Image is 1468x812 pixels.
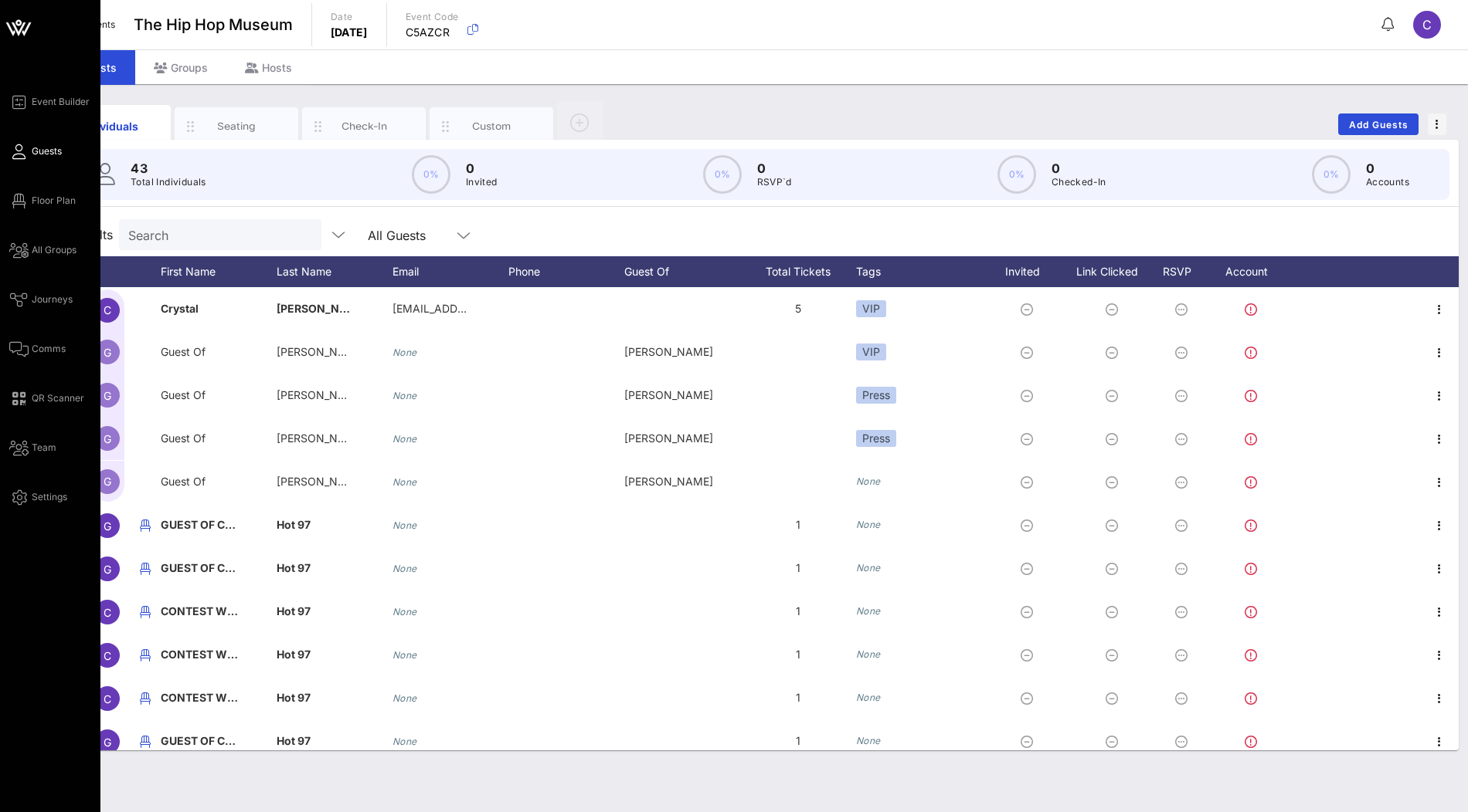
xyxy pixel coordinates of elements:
span: CONTEST WINNER [161,604,261,617]
div: Press [856,430,896,447]
a: QR Scanner [9,389,84,408]
div: Custom [457,119,526,134]
span: G [104,563,111,576]
div: [PERSON_NAME] [624,460,740,503]
p: 0 [466,159,498,178]
p: Accounts [1366,174,1409,190]
i: None [856,648,881,660]
a: Event Builder [9,93,90,111]
p: Date [331,9,368,25]
div: Email [392,256,508,287]
div: Phone [508,256,624,287]
span: Guests [32,144,62,158]
div: [PERSON_NAME] [624,330,740,374]
i: None [856,475,881,487]
span: G [104,736,111,749]
span: Team [32,441,56,455]
div: [PERSON_NAME] [624,374,740,417]
span: Comms [32,342,66,356]
i: None [392,563,417,574]
div: First Name [161,256,277,287]
span: G [104,346,111,359]
div: All Guests [368,228,426,242]
span: C [104,606,111,619]
div: Seating [202,119,271,134]
span: Event Builder [32,95,90,109]
span: CONTEST WINNER [161,648,261,661]
i: None [392,736,417,747]
i: None [392,390,417,401]
div: Link Clicked [1072,256,1157,287]
span: All Groups [32,243,76,257]
span: Hot 97 [277,561,311,574]
div: 1 [740,719,856,763]
i: None [392,519,417,531]
span: Guest Of [161,431,206,445]
span: Hot 97 [277,734,311,747]
span: QR Scanner [32,391,84,405]
span: [PERSON_NAME] [277,475,365,488]
p: [DATE] [331,25,368,40]
span: Crystal [161,302,199,315]
p: RSVP`d [757,174,792,190]
i: None [392,347,417,358]
span: The Hip Hop Museum [134,13,293,36]
span: C [1422,17,1432,32]
span: Guest Of [161,345,206,358]
a: Floor Plan [9,191,76,210]
span: GUEST OF CONTEST WINNER [161,734,318,747]
i: None [856,562,881,573]
a: Journeys [9,290,73,309]
span: [PERSON_NAME] [277,431,365,445]
span: G [104,432,111,445]
div: VIP [856,343,886,360]
div: Account [1211,256,1296,287]
i: None [856,605,881,617]
div: Guest Of [624,256,740,287]
div: 1 [740,633,856,676]
span: G [104,519,111,533]
span: Floor Plan [32,194,76,208]
i: None [856,519,881,530]
div: Individuals [75,118,144,134]
span: [PERSON_NAME] [277,345,365,358]
span: C [104,692,111,705]
i: None [392,692,417,704]
div: Tags [856,256,987,287]
span: G [104,389,111,402]
div: 1 [740,590,856,633]
i: None [856,735,881,746]
div: [PERSON_NAME] [624,417,740,460]
a: Guests [9,142,62,161]
div: All Guests [359,219,482,250]
span: [PERSON_NAME] [277,388,365,401]
a: Settings [9,488,67,506]
span: C [104,649,111,662]
span: GUEST OF CONTEST WINNER [161,518,318,531]
div: 1 [740,546,856,590]
span: GUEST OF CONTEST WINNER [161,561,318,574]
i: None [392,606,417,617]
span: Guest Of [161,475,206,488]
p: 0 [1366,159,1409,178]
div: Press [856,387,896,404]
div: Invited [987,256,1072,287]
i: None [392,476,417,488]
p: 0 [757,159,792,178]
div: VIP [856,300,886,317]
div: Check-In [330,119,399,134]
div: C [1413,11,1441,39]
i: None [856,692,881,703]
div: 5 [740,287,856,330]
p: 43 [131,159,206,178]
span: [EMAIL_ADDRESS][DOMAIN_NAME] [392,302,579,315]
span: CONTEST WINNER [161,691,261,704]
span: Journeys [32,293,73,306]
i: None [392,649,417,661]
span: [PERSON_NAME] [277,302,368,315]
div: Hosts [226,50,311,85]
span: Guest Of [161,388,206,401]
p: Total Individuals [131,174,206,190]
div: 1 [740,676,856,719]
span: G [104,475,111,488]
